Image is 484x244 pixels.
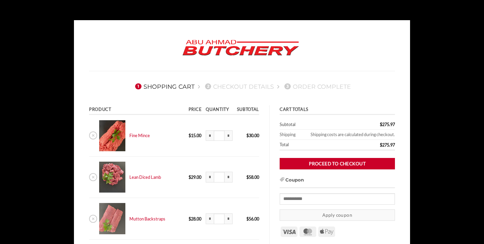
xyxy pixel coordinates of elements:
[89,173,97,181] a: Remove Lean Diced Lamb from cart
[206,172,214,182] input: Reduce quantity of Lean Diced Lamb
[280,209,395,221] button: Apply coupon
[99,120,125,151] img: Cart
[225,213,233,224] input: Increase quantity of Mutton Backstraps
[214,130,225,141] input: Product quantity
[214,172,225,182] input: Product quantity
[280,130,299,140] th: Shipping
[186,105,204,115] th: Price
[189,133,191,138] span: $
[299,130,395,140] td: Shipping costs are calculated during checkout.
[280,105,395,115] th: Cart totals
[280,140,338,151] th: Total
[204,105,235,115] th: Quantity
[280,158,395,170] a: Proceed to checkout
[214,213,225,224] input: Product quantity
[203,83,274,90] a: 2Checkout details
[206,213,214,224] input: Reduce quantity of Mutton Backstraps
[246,216,249,221] span: $
[280,120,338,130] th: Subtotal
[189,216,191,221] span: $
[246,174,249,180] span: $
[235,105,259,115] th: Subtotal
[89,105,186,115] th: Product
[246,133,259,138] bdi: 30.00
[246,174,259,180] bdi: 58.00
[177,35,305,61] img: Abu Ahmad Butchery
[133,83,195,90] a: 1Shopping Cart
[205,83,211,89] span: 2
[206,130,214,141] input: Reduce quantity of Fine Mince
[225,130,233,141] input: Increase quantity of Fine Mince
[380,122,382,127] span: $
[189,216,201,221] bdi: 28.00
[129,216,165,221] a: Mutton Backstraps
[99,162,125,193] img: Cart
[246,133,249,138] span: $
[135,83,141,89] span: 1
[189,133,201,138] bdi: 15.00
[189,174,201,180] bdi: 29.00
[225,172,233,182] input: Increase quantity of Lean Diced Lamb
[129,174,161,180] a: Lean Diced Lamb
[380,122,395,127] bdi: 275.97
[89,131,97,139] a: Remove Fine Mince from cart
[380,142,382,148] span: $
[89,78,395,95] nav: Checkout steps
[89,215,97,223] a: Remove Mutton Backstraps from cart
[280,177,395,188] h3: Coupon
[246,216,259,221] bdi: 56.00
[189,174,191,180] span: $
[99,203,125,234] img: Cart
[129,133,150,138] a: Fine Mince
[280,226,336,237] div: Payment icons
[380,142,395,148] bdi: 275.97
